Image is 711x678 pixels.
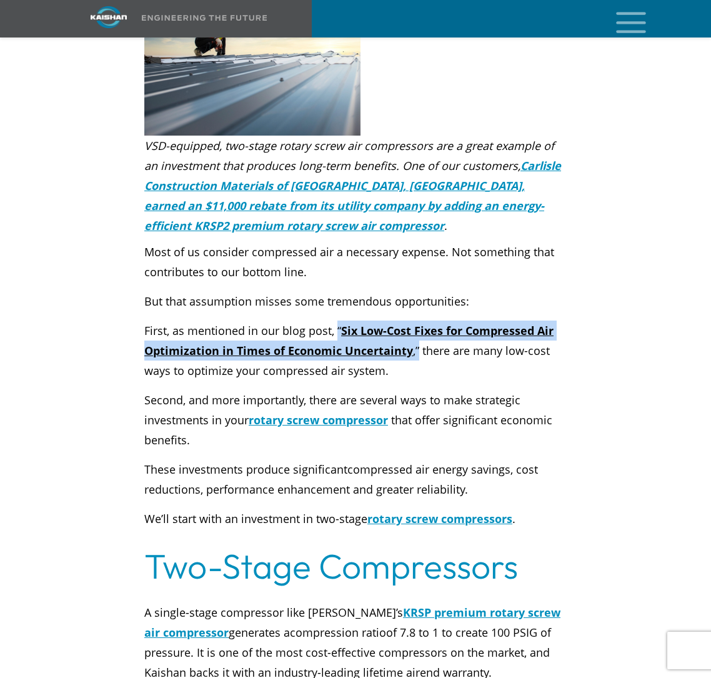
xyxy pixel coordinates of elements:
[144,158,561,233] a: Carlisle Construction Materials of [GEOGRAPHIC_DATA], [GEOGRAPHIC_DATA], earned an $11,000 rebate...
[144,509,567,529] p: We’ll start with an investment in two-stage .
[347,462,510,477] span: compressed air energy savings
[367,511,512,526] a: rotary screw compressors
[144,136,567,236] p: .
[144,138,554,173] i: VSD-equipped, two-stage rotary screw air compressors are a great example of an investment that pr...
[144,459,567,499] p: These investments produce significant , cost reductions, performance enhancement and greater reli...
[142,15,267,21] img: Engineering the future
[144,291,567,311] p: But that assumption misses some tremendous opportunities:
[144,390,567,450] p: Second, and more importantly, there are several ways to make strategic investments in your that o...
[144,321,567,381] p: First, as mentioned in our blog post, “ ,” there are many low-cost ways to optimize your compress...
[611,8,632,29] a: mobile menu
[144,549,567,584] h2: Two-Stage Compressors
[144,242,567,282] p: Most of us consider compressed air a necessary expense. Not something that contributes to our bot...
[144,323,554,358] a: Six Low-Cost Fixes for Compressed Air Optimization in Times of Economic Uncertainty
[290,625,386,640] span: compression ratio
[144,605,560,640] a: KRSP premium rotary screw air compressor
[249,412,388,427] a: rotary screw compressor
[62,6,156,28] img: kaishan logo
